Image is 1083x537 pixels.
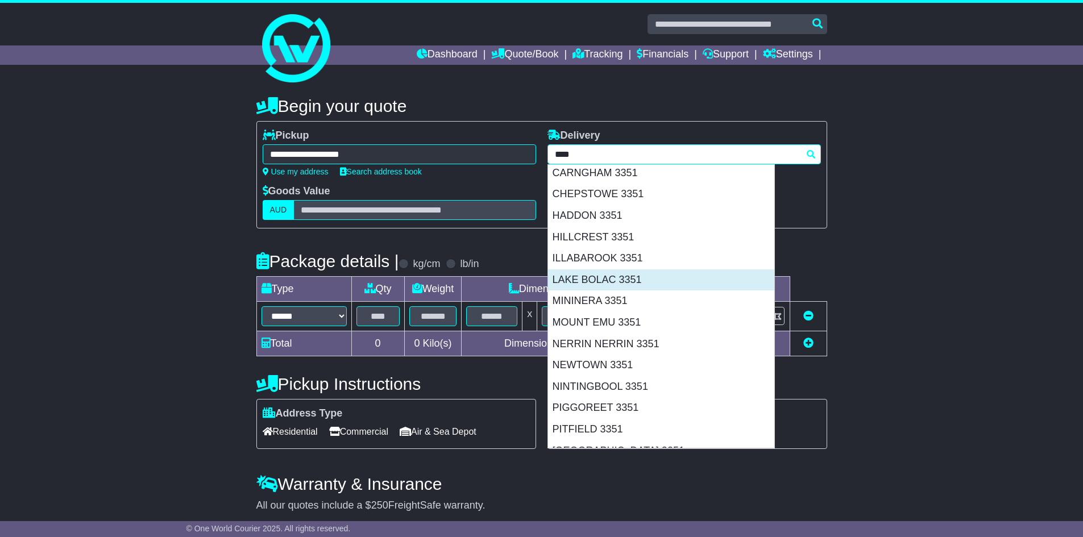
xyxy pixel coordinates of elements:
td: Dimensions in Centimetre(s) [462,331,673,356]
label: Delivery [547,130,600,142]
a: Add new item [803,338,814,349]
a: Dashboard [417,45,478,65]
div: All our quotes include a $ FreightSafe warranty. [256,499,827,512]
a: Financials [637,45,688,65]
a: Support [703,45,749,65]
td: Weight [404,277,462,302]
div: PITFIELD 3351 [548,419,774,440]
div: LAKE BOLAC 3351 [548,269,774,291]
h4: Package details | [256,252,399,270]
td: x [522,302,537,331]
a: Remove this item [803,310,814,322]
div: CHEPSTOWE 3351 [548,184,774,205]
td: Dimensions (L x W x H) [462,277,673,302]
div: ILLABAROOK 3351 [548,248,774,269]
label: lb/in [460,258,479,270]
a: Search address book [340,167,422,176]
div: MININERA 3351 [548,290,774,312]
div: PIGGOREET 3351 [548,397,774,419]
h4: Warranty & Insurance [256,474,827,493]
typeahead: Please provide city [547,144,821,164]
div: HILLCREST 3351 [548,227,774,248]
h4: Begin your quote [256,97,827,115]
td: 0 [351,331,404,356]
div: CARNGHAM 3351 [548,163,774,184]
td: Qty [351,277,404,302]
h4: Pickup Instructions [256,374,536,393]
span: 250 [371,499,388,511]
td: Total [256,331,351,356]
label: kg/cm [413,258,440,270]
a: Quote/Book [491,45,558,65]
label: Address Type [263,407,343,420]
div: [GEOGRAPHIC_DATA] 3351 [548,440,774,462]
span: Air & Sea Depot [400,423,476,440]
a: Tracking [572,45,623,65]
label: AUD [263,200,294,220]
div: NEWTOWN 3351 [548,355,774,376]
a: Use my address [263,167,329,176]
span: © One World Courier 2025. All rights reserved. [186,524,351,533]
div: NINTINGBOOL 3351 [548,376,774,398]
span: Residential [263,423,318,440]
a: Settings [763,45,813,65]
label: Pickup [263,130,309,142]
td: Kilo(s) [404,331,462,356]
label: Goods Value [263,185,330,198]
div: MOUNT EMU 3351 [548,312,774,334]
td: Type [256,277,351,302]
div: NERRIN NERRIN 3351 [548,334,774,355]
span: 0 [414,338,420,349]
div: HADDON 3351 [548,205,774,227]
span: Commercial [329,423,388,440]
